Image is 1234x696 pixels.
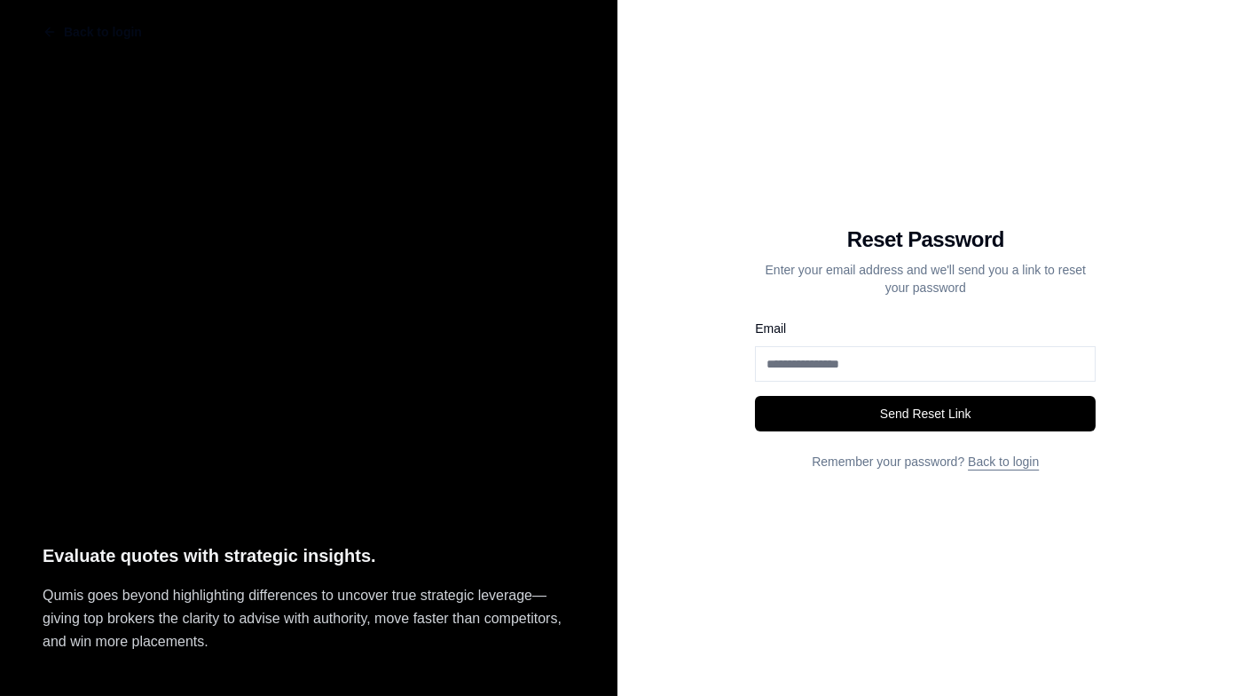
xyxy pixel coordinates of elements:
[28,14,156,50] button: Back to login
[755,321,786,336] label: Email
[43,542,575,571] p: Evaluate quotes with strategic insights.
[968,455,1039,469] a: Back to login
[755,396,1096,431] button: Send Reset Link
[755,225,1096,254] h1: Reset Password
[755,261,1096,297] p: Enter your email address and we'll send you a link to reset your password
[43,584,575,653] p: Qumis goes beyond highlighting differences to uncover true strategic leverage—giving top brokers ...
[755,453,1096,471] p: Remember your password?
